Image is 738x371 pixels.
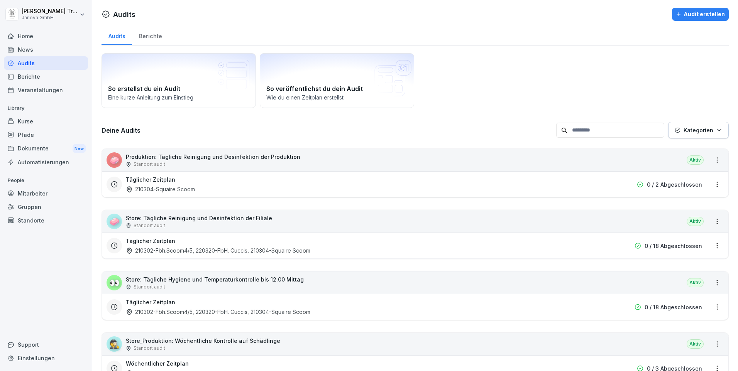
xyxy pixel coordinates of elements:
a: Gruppen [4,200,88,214]
a: Audits [102,25,132,45]
p: Standort audit [134,345,165,352]
h3: Deine Audits [102,126,552,135]
h1: Audits [113,9,135,20]
div: Aktiv [687,339,704,349]
a: Berichte [132,25,169,45]
p: Standort audit [134,283,165,290]
div: Audit erstellen [676,10,725,19]
div: Aktiv [687,217,704,226]
h3: Täglicher Zeitplan [126,237,175,245]
div: 🧼 [107,214,122,229]
div: 🧼 [107,152,122,168]
p: [PERSON_NAME] Trautmann [22,8,78,15]
h3: Wöchentlicher Zeitplan [126,359,189,368]
a: Automatisierungen [4,155,88,169]
p: Store: Tägliche Reinigung und Desinfektion der Filiale [126,214,272,222]
a: Standorte [4,214,88,227]
p: Wie du einen Zeitplan erstellst [266,93,408,101]
p: Store_Produktion: Wöchentliche Kontrolle auf Schädlinge [126,337,280,345]
p: Janova GmbH [22,15,78,20]
h2: So veröffentlichst du dein Audit [266,84,408,93]
div: 210304-Squaire Scoom [126,185,195,193]
div: 🕵️ [107,336,122,352]
p: 0 / 18 Abgeschlossen [645,303,702,311]
p: 0 / 18 Abgeschlossen [645,242,702,250]
a: Berichte [4,70,88,83]
h2: So erstellst du ein Audit [108,84,249,93]
div: Dokumente [4,142,88,156]
a: So erstellst du ein AuditEine kurze Anleitung zum Einstieg [102,53,256,108]
div: 210302-Fbh.Scoom4/5, 220320-FbH. Cuccis, 210304-Squaire Scoom [126,308,310,316]
p: Store: Tägliche Hygiene und Temperaturkontrolle bis 12.00 Mittag [126,275,304,283]
p: Produktion: Tägliche Reinigung und Desinfektion der Produktion [126,153,300,161]
a: Pfade [4,128,88,142]
h3: Täglicher Zeitplan [126,175,175,184]
a: Audits [4,56,88,70]
p: Eine kurze Anleitung zum Einstieg [108,93,249,101]
a: News [4,43,88,56]
a: DokumenteNew [4,142,88,156]
div: 👀 [107,275,122,290]
a: So veröffentlichst du dein AuditWie du einen Zeitplan erstellst [260,53,414,108]
p: Library [4,102,88,115]
div: New [73,144,86,153]
p: 0 / 2 Abgeschlossen [647,180,702,189]
div: Aktiv [687,278,704,287]
a: Veranstaltungen [4,83,88,97]
p: People [4,174,88,187]
p: Kategorien [684,126,713,134]
h3: Täglicher Zeitplan [126,298,175,306]
a: Home [4,29,88,43]
button: Audit erstellen [672,8,729,21]
div: 210302-Fbh.Scoom4/5, 220320-FbH. Cuccis, 210304-Squaire Scoom [126,246,310,255]
div: Support [4,338,88,351]
a: Kurse [4,115,88,128]
button: Kategorien [668,122,729,138]
a: Mitarbeiter [4,187,88,200]
p: Standort audit [134,161,165,168]
div: Aktiv [687,155,704,165]
p: Standort audit [134,222,165,229]
a: Einstellungen [4,351,88,365]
